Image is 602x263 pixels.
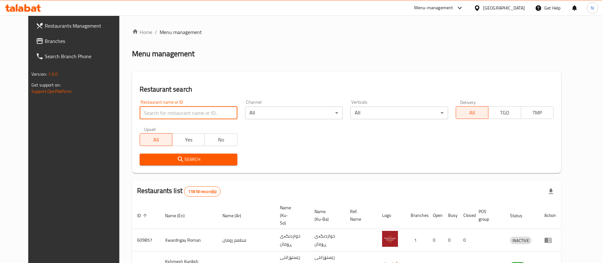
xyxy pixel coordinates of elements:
[491,108,518,117] span: TGO
[350,208,369,223] span: Ref. Name
[443,229,458,252] td: 0
[184,189,220,195] span: 11818 record(s)
[428,229,443,252] td: 0
[132,229,160,252] td: 609857
[377,202,406,229] th: Logo
[245,107,343,119] div: All
[144,127,156,131] label: Upsell
[31,18,129,33] a: Restaurants Management
[31,87,72,95] a: Support.OpsPlatform
[132,28,561,36] nav: breadcrumb
[382,231,398,247] img: Xwardngay Roman
[458,229,473,252] td: 0
[309,229,345,252] td: خواردنگەی ڕۆمان
[543,184,559,199] div: Export file
[172,133,205,146] button: Yes
[488,106,521,119] button: TGO
[155,28,157,36] li: /
[510,212,531,219] span: Status
[45,52,124,60] span: Search Branch Phone
[160,28,202,36] span: Menu management
[428,202,443,229] th: Open
[459,108,486,117] span: All
[31,70,47,78] span: Version:
[217,229,275,252] td: مطعم رومان
[539,202,561,229] th: Action
[45,37,124,45] span: Branches
[483,4,525,11] div: [GEOGRAPHIC_DATA]
[207,135,235,144] span: No
[142,135,170,144] span: All
[544,236,556,244] div: Menu
[184,186,221,197] div: Total records count
[160,229,217,252] td: Xwardngay Roman
[204,133,237,146] button: No
[48,70,58,78] span: 1.0.0
[414,4,453,12] div: Menu-management
[140,154,237,165] button: Search
[521,106,553,119] button: TMP
[280,204,302,227] span: Name (Ku-So)
[510,237,532,244] span: INACTIVE
[140,85,553,94] h2: Restaurant search
[140,133,172,146] button: All
[479,208,497,223] span: POS group
[137,212,149,219] span: ID
[222,212,249,219] span: Name (Ar)
[140,107,237,119] input: Search for restaurant name or ID..
[443,202,458,229] th: Busy
[31,49,129,64] a: Search Branch Phone
[314,208,337,223] span: Name (Ku-Ba)
[132,28,152,36] a: Home
[165,212,193,219] span: Name (En)
[45,22,124,30] span: Restaurants Management
[31,33,129,49] a: Branches
[350,107,448,119] div: All
[460,100,476,104] label: Delivery
[132,49,195,59] h2: Menu management
[175,135,202,144] span: Yes
[591,4,594,11] span: N
[137,186,221,197] h2: Restaurants list
[145,156,232,163] span: Search
[456,106,488,119] button: All
[275,229,309,252] td: خواردنگەی ڕۆمان
[458,202,473,229] th: Closed
[406,229,428,252] td: 1
[524,108,551,117] span: TMP
[406,202,428,229] th: Branches
[31,81,61,89] span: Get support on:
